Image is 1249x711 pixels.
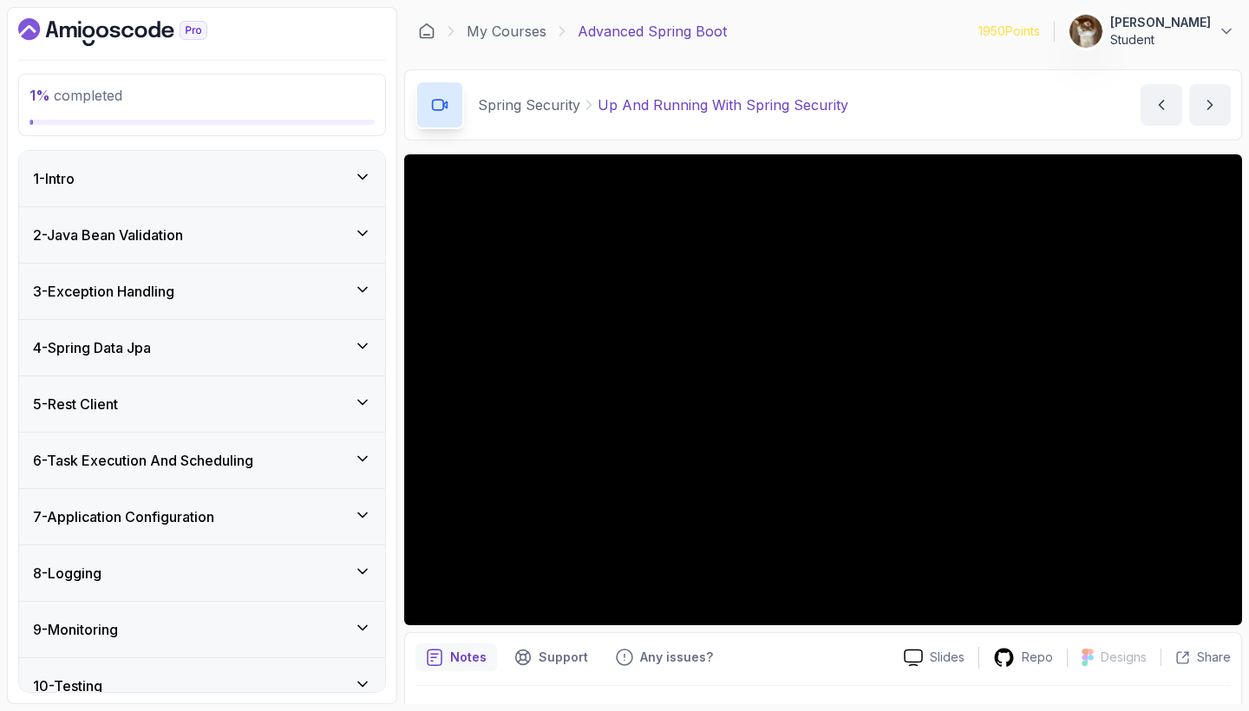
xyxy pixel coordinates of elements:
[467,21,546,42] a: My Courses
[29,87,50,104] span: 1 %
[33,450,253,471] h3: 6 - Task Execution And Scheduling
[1069,14,1235,49] button: user profile image[PERSON_NAME]Student
[1101,649,1147,666] p: Designs
[1110,31,1211,49] p: Student
[578,21,727,42] p: Advanced Spring Boot
[539,649,588,666] p: Support
[415,643,497,671] button: notes button
[19,489,385,545] button: 7-Application Configuration
[979,647,1067,669] a: Repo
[33,563,101,584] h3: 8 - Logging
[33,506,214,527] h3: 7 - Application Configuration
[605,643,723,671] button: Feedback button
[19,207,385,263] button: 2-Java Bean Validation
[450,649,487,666] p: Notes
[598,95,848,115] p: Up And Running With Spring Security
[19,264,385,319] button: 3-Exception Handling
[1176,642,1232,694] iframe: chat widget
[478,95,580,115] p: Spring Security
[19,151,385,206] button: 1-Intro
[978,23,1040,40] p: 1950 Points
[1110,14,1211,31] p: [PERSON_NAME]
[1069,15,1102,48] img: user profile image
[33,281,174,302] h3: 3 - Exception Handling
[930,649,965,666] p: Slides
[33,675,102,696] h3: 10 - Testing
[18,18,247,46] a: Dashboard
[33,337,151,358] h3: 4 - Spring Data Jpa
[1022,649,1053,666] p: Repo
[919,329,1232,633] iframe: chat widget
[33,168,75,189] h3: 1 - Intro
[33,394,118,414] h3: 5 - Rest Client
[1141,84,1182,126] button: previous content
[19,320,385,375] button: 4-Spring Data Jpa
[890,649,978,667] a: Slides
[1189,84,1231,126] button: next content
[504,643,598,671] button: Support button
[19,602,385,657] button: 9-Monitoring
[1161,649,1231,666] button: Share
[19,376,385,432] button: 5-Rest Client
[404,154,1242,625] iframe: 2 - Up and Running with Spring Security
[33,225,183,245] h3: 2 - Java Bean Validation
[29,87,122,104] span: completed
[418,23,435,40] a: Dashboard
[19,433,385,488] button: 6-Task Execution And Scheduling
[19,545,385,601] button: 8-Logging
[640,649,713,666] p: Any issues?
[33,619,118,640] h3: 9 - Monitoring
